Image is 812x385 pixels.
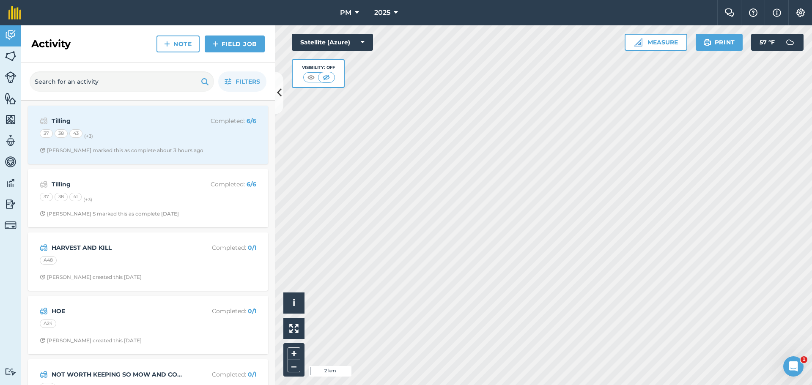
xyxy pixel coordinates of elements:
[289,324,299,333] img: Four arrows, one pointing top left, one top right, one bottom right and the last bottom left
[696,34,743,51] button: Print
[625,34,687,51] button: Measure
[189,370,256,379] p: Completed :
[33,174,263,222] a: TillingCompleted: 6/6373841(+3)Clock with arrow pointing clockwise[PERSON_NAME] S marked this as ...
[5,368,16,376] img: svg+xml;base64,PD94bWwgdmVyc2lvbj0iMS4wIiBlbmNvZGluZz0idXRmLTgiPz4KPCEtLSBHZW5lcmF0b3I6IEFkb2JlIE...
[773,8,781,18] img: svg+xml;base64,PHN2ZyB4bWxucz0iaHR0cDovL3d3dy53My5vcmcvMjAwMC9zdmciIHdpZHRoPSIxNyIgaGVpZ2h0PSIxNy...
[40,147,45,153] img: Clock with arrow pointing clockwise
[321,73,332,82] img: svg+xml;base64,PHN2ZyB4bWxucz0iaHR0cDovL3d3dy53My5vcmcvMjAwMC9zdmciIHdpZHRoPSI1MCIgaGVpZ2h0PSI0MC...
[69,129,82,138] div: 43
[5,71,16,83] img: svg+xml;base64,PD94bWwgdmVyc2lvbj0iMS4wIiBlbmNvZGluZz0idXRmLTgiPz4KPCEtLSBHZW5lcmF0b3I6IEFkb2JlIE...
[724,8,735,17] img: Two speech bubbles overlapping with the left bubble in the forefront
[283,292,304,314] button: i
[31,37,71,51] h2: Activity
[201,76,209,87] img: svg+xml;base64,PHN2ZyB4bWxucz0iaHR0cDovL3d3dy53My5vcmcvMjAwMC9zdmciIHdpZHRoPSIxOSIgaGVpZ2h0PSIyNC...
[5,134,16,147] img: svg+xml;base64,PD94bWwgdmVyc2lvbj0iMS4wIiBlbmNvZGluZz0idXRmLTgiPz4KPCEtLSBHZW5lcmF0b3I6IEFkb2JlIE...
[5,113,16,126] img: svg+xml;base64,PHN2ZyB4bWxucz0iaHR0cDovL3d3dy53My5vcmcvMjAwMC9zdmciIHdpZHRoPSI1NiIgaGVpZ2h0PSI2MC...
[5,156,16,168] img: svg+xml;base64,PD94bWwgdmVyc2lvbj0iMS4wIiBlbmNvZGluZz0idXRmLTgiPz4KPCEtLSBHZW5lcmF0b3I6IEFkb2JlIE...
[84,133,93,139] small: (+ 3 )
[69,193,82,201] div: 41
[40,306,48,316] img: svg+xml;base64,PD94bWwgdmVyc2lvbj0iMS4wIiBlbmNvZGluZz0idXRmLTgiPz4KPCEtLSBHZW5lcmF0b3I6IEFkb2JlIE...
[40,147,203,154] div: [PERSON_NAME] marked this as complete about 3 hours ago
[40,369,48,380] img: svg+xml;base64,PD94bWwgdmVyc2lvbj0iMS4wIiBlbmNvZGluZz0idXRmLTgiPz4KPCEtLSBHZW5lcmF0b3I6IEFkb2JlIE...
[801,356,807,363] span: 1
[634,38,642,46] img: Ruler icon
[5,29,16,41] img: svg+xml;base64,PD94bWwgdmVyc2lvbj0iMS4wIiBlbmNvZGluZz0idXRmLTgiPz4KPCEtLSBHZW5lcmF0b3I6IEFkb2JlIE...
[40,337,142,344] div: [PERSON_NAME] created this [DATE]
[374,8,390,18] span: 2025
[236,77,260,86] span: Filters
[40,129,53,138] div: 37
[52,370,186,379] strong: NOT WORTH KEEPING SO MOW AND COVER
[748,8,758,17] img: A question mark icon
[40,211,45,216] img: Clock with arrow pointing clockwise
[5,219,16,231] img: svg+xml;base64,PD94bWwgdmVyc2lvbj0iMS4wIiBlbmNvZGluZz0idXRmLTgiPz4KPCEtLSBHZW5lcmF0b3I6IEFkb2JlIE...
[40,274,142,281] div: [PERSON_NAME] created this [DATE]
[248,307,256,315] strong: 0 / 1
[292,34,373,51] button: Satellite (Azure)
[52,306,186,316] strong: HOE
[783,356,804,377] iframe: Intercom live chat
[40,210,179,217] div: [PERSON_NAME] S marked this as complete [DATE]
[5,177,16,189] img: svg+xml;base64,PD94bWwgdmVyc2lvbj0iMS4wIiBlbmNvZGluZz0idXRmLTgiPz4KPCEtLSBHZW5lcmF0b3I6IEFkb2JlIE...
[189,116,256,126] p: Completed :
[8,6,21,19] img: fieldmargin Logo
[751,34,804,51] button: 57 °F
[40,256,57,265] div: A48
[30,71,214,92] input: Search for an activity
[796,8,806,17] img: A cog icon
[218,71,266,92] button: Filters
[247,180,256,188] strong: 6 / 6
[760,34,775,51] span: 57 ° F
[189,180,256,189] p: Completed :
[205,35,265,52] a: Field Job
[40,179,48,189] img: svg+xml;base64,PD94bWwgdmVyc2lvbj0iMS4wIiBlbmNvZGluZz0idXRmLTgiPz4KPCEtLSBHZW5lcmF0b3I6IEFkb2JlIE...
[40,193,53,201] div: 37
[703,37,711,47] img: svg+xml;base64,PHN2ZyB4bWxucz0iaHR0cDovL3d3dy53My5vcmcvMjAwMC9zdmciIHdpZHRoPSIxOSIgaGVpZ2h0PSIyNC...
[55,193,68,201] div: 38
[40,274,45,280] img: Clock with arrow pointing clockwise
[52,180,186,189] strong: Tilling
[40,338,45,343] img: Clock with arrow pointing clockwise
[293,298,295,308] span: i
[164,39,170,49] img: svg+xml;base64,PHN2ZyB4bWxucz0iaHR0cDovL3d3dy53My5vcmcvMjAwMC9zdmciIHdpZHRoPSIxNCIgaGVpZ2h0PSIyNC...
[156,35,200,52] a: Note
[52,116,186,126] strong: Tilling
[248,371,256,378] strong: 0 / 1
[83,197,92,202] small: (+ 3 )
[288,360,300,372] button: –
[189,243,256,252] p: Completed :
[247,117,256,125] strong: 6 / 6
[33,111,263,159] a: TillingCompleted: 6/6373843(+3)Clock with arrow pointing clockwise[PERSON_NAME] marked this as co...
[52,243,186,252] strong: HARVEST AND KILL
[40,243,48,253] img: svg+xml;base64,PD94bWwgdmVyc2lvbj0iMS4wIiBlbmNvZGluZz0idXRmLTgiPz4KPCEtLSBHZW5lcmF0b3I6IEFkb2JlIE...
[33,238,263,286] a: HARVEST AND KILLCompleted: 0/1A48Clock with arrow pointing clockwise[PERSON_NAME] created this [D...
[248,244,256,251] strong: 0 / 1
[5,50,16,63] img: svg+xml;base64,PHN2ZyB4bWxucz0iaHR0cDovL3d3dy53My5vcmcvMjAwMC9zdmciIHdpZHRoPSI1NiIgaGVpZ2h0PSI2MC...
[40,116,48,126] img: svg+xml;base64,PD94bWwgdmVyc2lvbj0iMS4wIiBlbmNvZGluZz0idXRmLTgiPz4KPCEtLSBHZW5lcmF0b3I6IEFkb2JlIE...
[5,198,16,210] img: svg+xml;base64,PD94bWwgdmVyc2lvbj0iMS4wIiBlbmNvZGluZz0idXRmLTgiPz4KPCEtLSBHZW5lcmF0b3I6IEFkb2JlIE...
[302,64,335,71] div: Visibility: Off
[5,92,16,105] img: svg+xml;base64,PHN2ZyB4bWxucz0iaHR0cDovL3d3dy53My5vcmcvMjAwMC9zdmciIHdpZHRoPSI1NiIgaGVpZ2h0PSI2MC...
[189,306,256,316] p: Completed :
[288,347,300,360] button: +
[33,301,263,349] a: HOECompleted: 0/1A24Clock with arrow pointing clockwise[PERSON_NAME] created this [DATE]
[306,73,316,82] img: svg+xml;base64,PHN2ZyB4bWxucz0iaHR0cDovL3d3dy53My5vcmcvMjAwMC9zdmciIHdpZHRoPSI1MCIgaGVpZ2h0PSI0MC...
[55,129,68,138] div: 38
[212,39,218,49] img: svg+xml;base64,PHN2ZyB4bWxucz0iaHR0cDovL3d3dy53My5vcmcvMjAwMC9zdmciIHdpZHRoPSIxNCIgaGVpZ2h0PSIyNC...
[40,319,56,328] div: A24
[340,8,351,18] span: PM
[782,34,798,51] img: svg+xml;base64,PD94bWwgdmVyc2lvbj0iMS4wIiBlbmNvZGluZz0idXRmLTgiPz4KPCEtLSBHZW5lcmF0b3I6IEFkb2JlIE...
